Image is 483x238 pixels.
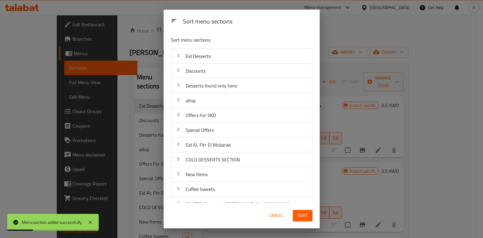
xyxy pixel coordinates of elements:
[186,52,211,61] span: Eid Desserts
[186,125,214,135] span: Special Offers
[171,167,312,182] div: New Items
[298,212,308,219] span: Sort
[186,199,289,208] span: COATED Chocolate SECTION.AND ALL OCCASIONS
[186,96,196,105] span: alhaj
[171,108,312,123] div: Offers For 5KD
[186,155,240,164] span: COLD DESSERTS SECTION
[186,170,208,179] span: New Items
[269,212,283,219] span: Cancel
[186,185,215,194] span: Coffee Sweets
[171,49,312,64] div: Eid Desserts
[171,64,312,78] div: Discounts
[171,36,283,44] p: Sort menu sections
[186,81,237,90] span: Desserts found only here
[181,15,315,29] div: Sort menu sections
[186,66,206,75] span: Discounts
[171,138,312,152] div: Eid AL Fitr El Mubarak
[186,111,216,120] span: Offers For 5KD
[171,93,312,108] div: alhaj
[171,152,312,167] div: COLD DESSERTS SECTION
[171,78,312,93] div: Desserts found only here
[171,197,312,211] div: COATED Chocolate SECTION.AND ALL OCCASIONS
[293,210,312,221] button: Sort
[22,219,82,226] div: Menu section added successfully
[186,140,231,149] span: Eid AL Fitr El Mubarak
[171,123,312,138] div: Special Offers
[171,182,312,197] div: Coffee Sweets
[266,210,286,221] button: Cancel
